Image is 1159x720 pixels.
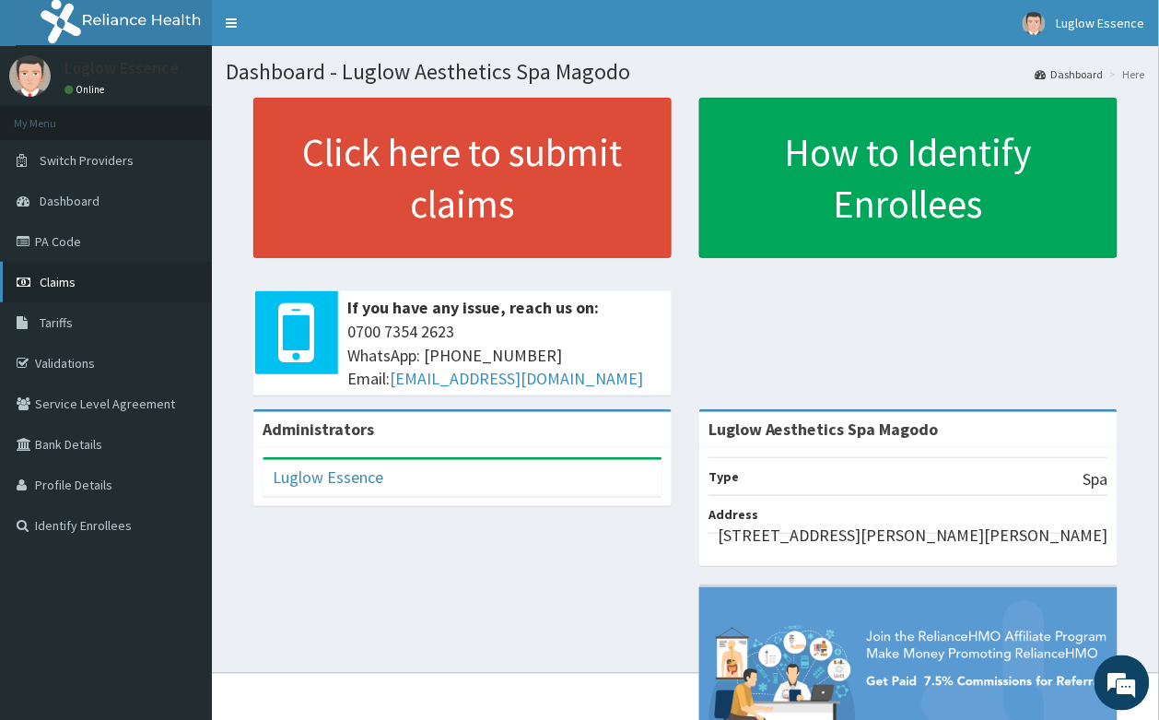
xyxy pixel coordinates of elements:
a: [EMAIL_ADDRESS][DOMAIN_NAME] [390,368,643,389]
b: Type [708,468,739,485]
strong: Luglow Aesthetics Spa Magodo [708,419,939,440]
span: Claims [40,274,76,290]
span: 0700 7354 2623 WhatsApp: [PHONE_NUMBER] Email: [347,320,662,391]
div: Chat with us now [96,103,310,127]
span: Switch Providers [40,152,134,169]
a: Dashboard [1036,66,1104,82]
span: Tariffs [40,314,73,331]
p: Spa [1083,467,1108,491]
a: Online [64,83,109,96]
a: How to Identify Enrollees [699,98,1118,258]
span: Dashboard [40,193,100,209]
textarea: Type your message and hit 'Enter' [9,503,351,568]
b: Address [708,506,758,523]
span: Luglow Essence [1057,15,1145,31]
span: We're online! [107,232,254,419]
img: User Image [9,55,51,97]
p: [STREET_ADDRESS][PERSON_NAME][PERSON_NAME] [718,524,1108,548]
a: Luglow Essence [273,466,383,488]
b: If you have any issue, reach us on: [347,297,599,318]
a: Click here to submit claims [253,98,672,258]
b: Administrators [263,419,374,440]
li: Here [1106,66,1145,82]
img: User Image [1023,12,1046,35]
img: d_794563401_company_1708531726252_794563401 [34,92,75,138]
p: Luglow Essence [64,60,179,77]
h1: Dashboard - Luglow Aesthetics Spa Magodo [226,60,1145,84]
div: Minimize live chat window [302,9,346,53]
